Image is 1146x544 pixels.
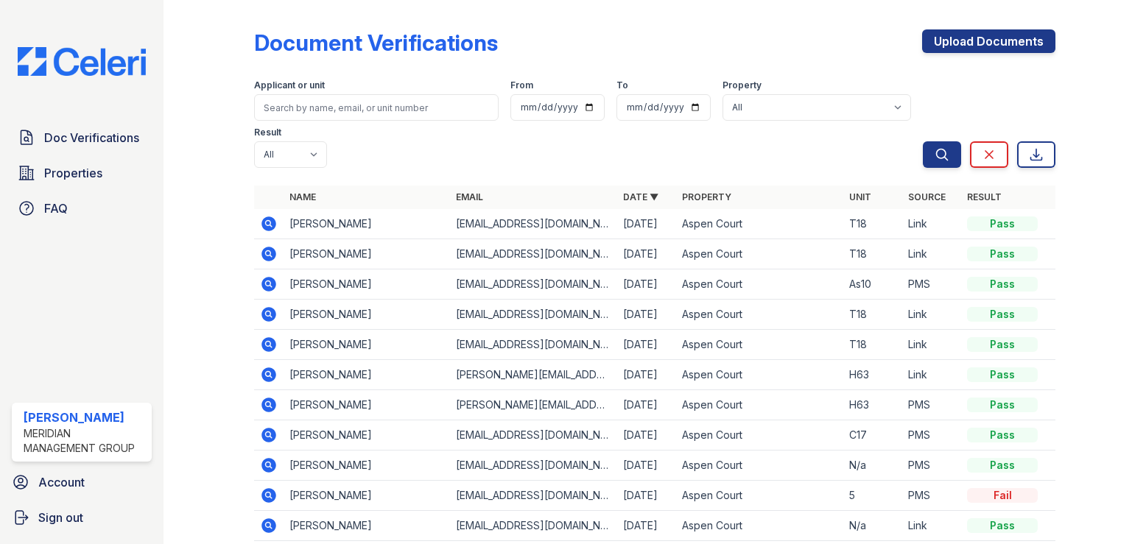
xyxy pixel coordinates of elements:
td: Link [902,330,961,360]
td: Aspen Court [676,300,843,330]
td: [PERSON_NAME] [284,360,451,390]
td: [PERSON_NAME] [284,451,451,481]
a: Account [6,467,158,497]
td: N/a [843,451,902,481]
td: PMS [902,481,961,511]
td: Aspen Court [676,511,843,541]
span: Account [38,473,85,491]
td: T18 [843,239,902,269]
td: Aspen Court [676,239,843,269]
td: Aspen Court [676,390,843,420]
td: Link [902,209,961,239]
a: Sign out [6,503,158,532]
div: Pass [967,216,1038,231]
div: Pass [967,277,1038,292]
td: Aspen Court [676,330,843,360]
td: [EMAIL_ADDRESS][DOMAIN_NAME] [450,330,617,360]
td: [DATE] [617,451,676,481]
td: Aspen Court [676,209,843,239]
td: Link [902,511,961,541]
div: Fail [967,488,1038,503]
a: Result [967,191,1002,202]
td: [DATE] [617,300,676,330]
td: [PERSON_NAME] [284,511,451,541]
td: Link [902,239,961,269]
label: From [510,80,533,91]
label: Property [723,80,762,91]
div: Pass [967,337,1038,352]
td: [PERSON_NAME] [284,269,451,300]
td: N/a [843,511,902,541]
td: Aspen Court [676,269,843,300]
td: [DATE] [617,390,676,420]
span: Doc Verifications [44,129,139,146]
td: Aspen Court [676,481,843,511]
td: [PERSON_NAME] [284,420,451,451]
td: Aspen Court [676,360,843,390]
td: [DATE] [617,511,676,541]
td: [EMAIL_ADDRESS][DOMAIN_NAME] [450,481,617,511]
input: Search by name, email, or unit number [254,94,499,121]
td: [PERSON_NAME][EMAIL_ADDRESS][DOMAIN_NAME] [450,390,617,420]
td: Aspen Court [676,420,843,451]
td: PMS [902,451,961,481]
div: Meridian Management Group [24,426,146,456]
div: Pass [967,428,1038,442]
td: [DATE] [617,269,676,300]
td: [EMAIL_ADDRESS][DOMAIN_NAME] [450,451,617,481]
td: As10 [843,269,902,300]
label: To [616,80,628,91]
td: [DATE] [617,330,676,360]
td: [PERSON_NAME] [284,390,451,420]
td: H63 [843,390,902,420]
td: [EMAIL_ADDRESS][DOMAIN_NAME] [450,269,617,300]
div: Pass [967,518,1038,533]
td: Link [902,360,961,390]
td: [DATE] [617,481,676,511]
td: [DATE] [617,209,676,239]
td: [EMAIL_ADDRESS][DOMAIN_NAME] [450,300,617,330]
td: [EMAIL_ADDRESS][DOMAIN_NAME] [450,209,617,239]
a: Source [908,191,946,202]
span: Properties [44,164,102,182]
td: [PERSON_NAME] [284,239,451,269]
a: Properties [12,158,152,188]
div: Pass [967,398,1038,412]
a: Property [682,191,731,202]
td: PMS [902,390,961,420]
span: Sign out [38,509,83,526]
td: [PERSON_NAME] [284,300,451,330]
td: T18 [843,300,902,330]
div: Pass [967,458,1038,473]
td: [DATE] [617,420,676,451]
td: [PERSON_NAME] [284,481,451,511]
td: C17 [843,420,902,451]
td: H63 [843,360,902,390]
label: Result [254,127,281,138]
td: 5 [843,481,902,511]
label: Applicant or unit [254,80,325,91]
img: CE_Logo_Blue-a8612792a0a2168367f1c8372b55b34899dd931a85d93a1a3d3e32e68fde9ad4.png [6,47,158,76]
td: T18 [843,209,902,239]
td: [DATE] [617,239,676,269]
td: [EMAIL_ADDRESS][DOMAIN_NAME] [450,511,617,541]
a: Date ▼ [623,191,658,202]
td: PMS [902,420,961,451]
td: [PERSON_NAME][EMAIL_ADDRESS][DOMAIN_NAME] [450,360,617,390]
a: Doc Verifications [12,123,152,152]
a: Email [456,191,483,202]
td: [DATE] [617,360,676,390]
td: [EMAIL_ADDRESS][DOMAIN_NAME] [450,420,617,451]
span: FAQ [44,199,68,217]
a: FAQ [12,194,152,223]
div: Pass [967,367,1038,382]
td: [EMAIL_ADDRESS][DOMAIN_NAME] [450,239,617,269]
td: [PERSON_NAME] [284,330,451,360]
div: Pass [967,247,1038,261]
td: [PERSON_NAME] [284,209,451,239]
td: T18 [843,330,902,360]
a: Unit [849,191,871,202]
div: [PERSON_NAME] [24,409,146,426]
td: Link [902,300,961,330]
